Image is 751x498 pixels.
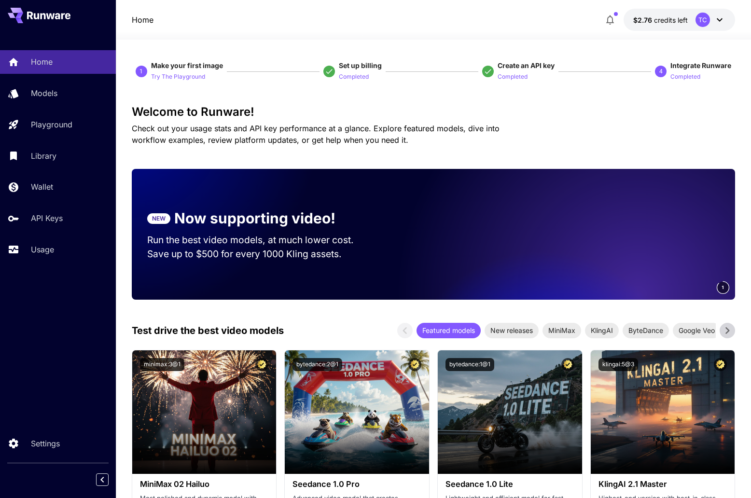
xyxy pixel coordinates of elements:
[140,480,269,489] h3: MiniMax 02 Hailuo
[174,207,335,229] p: Now supporting video!
[147,247,372,261] p: Save up to $500 for every 1000 Kling assets.
[147,233,372,247] p: Run the best video models, at much lower cost.
[498,61,555,69] span: Create an API key
[31,438,60,449] p: Settings
[591,350,735,474] img: alt
[633,15,688,25] div: $2.75883
[542,325,581,335] span: MiniMax
[670,72,700,82] p: Completed
[339,72,369,82] p: Completed
[585,325,619,335] span: KlingAI
[714,358,727,371] button: Certified Model – Vetted for best performance and includes a commercial license.
[445,358,494,371] button: bytedance:1@1
[695,13,710,27] div: TC
[585,323,619,338] div: KlingAI
[132,14,153,26] a: Home
[445,480,574,489] h3: Seedance 1.0 Lite
[417,325,481,335] span: Featured models
[31,181,53,193] p: Wallet
[140,358,184,371] button: minimax:3@1
[96,473,109,486] button: Collapse sidebar
[285,350,429,474] img: alt
[339,70,369,82] button: Completed
[31,87,57,99] p: Models
[670,70,700,82] button: Completed
[31,119,72,130] p: Playground
[598,480,727,489] h3: KlingAI 2.1 Master
[623,323,669,338] div: ByteDance
[670,61,731,69] span: Integrate Runware
[659,67,663,76] p: 4
[485,325,539,335] span: New releases
[654,16,688,24] span: credits left
[722,284,724,291] span: 1
[673,325,721,335] span: Google Veo
[132,323,284,338] p: Test drive the best video models
[703,452,751,498] iframe: Chat Widget
[498,72,528,82] p: Completed
[624,9,735,31] button: $2.75883TC
[31,212,63,224] p: API Keys
[417,323,481,338] div: Featured models
[292,358,342,371] button: bytedance:2@1
[132,124,500,145] span: Check out your usage stats and API key performance at a glance. Explore featured models, dive int...
[31,244,54,255] p: Usage
[561,358,574,371] button: Certified Model – Vetted for best performance and includes a commercial license.
[151,72,205,82] p: Try The Playground
[598,358,638,371] button: klingai:5@3
[673,323,721,338] div: Google Veo
[633,16,654,24] span: $2.76
[31,150,56,162] p: Library
[485,323,539,338] div: New releases
[103,471,116,488] div: Collapse sidebar
[132,105,735,119] h3: Welcome to Runware!
[132,350,277,474] img: alt
[623,325,669,335] span: ByteDance
[255,358,268,371] button: Certified Model – Vetted for best performance and includes a commercial license.
[152,214,166,223] p: NEW
[408,358,421,371] button: Certified Model – Vetted for best performance and includes a commercial license.
[498,70,528,82] button: Completed
[339,61,382,69] span: Set up billing
[438,350,582,474] img: alt
[151,61,223,69] span: Make your first image
[132,14,153,26] nav: breadcrumb
[542,323,581,338] div: MiniMax
[151,70,205,82] button: Try The Playground
[292,480,421,489] h3: Seedance 1.0 Pro
[31,56,53,68] p: Home
[139,67,143,76] p: 1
